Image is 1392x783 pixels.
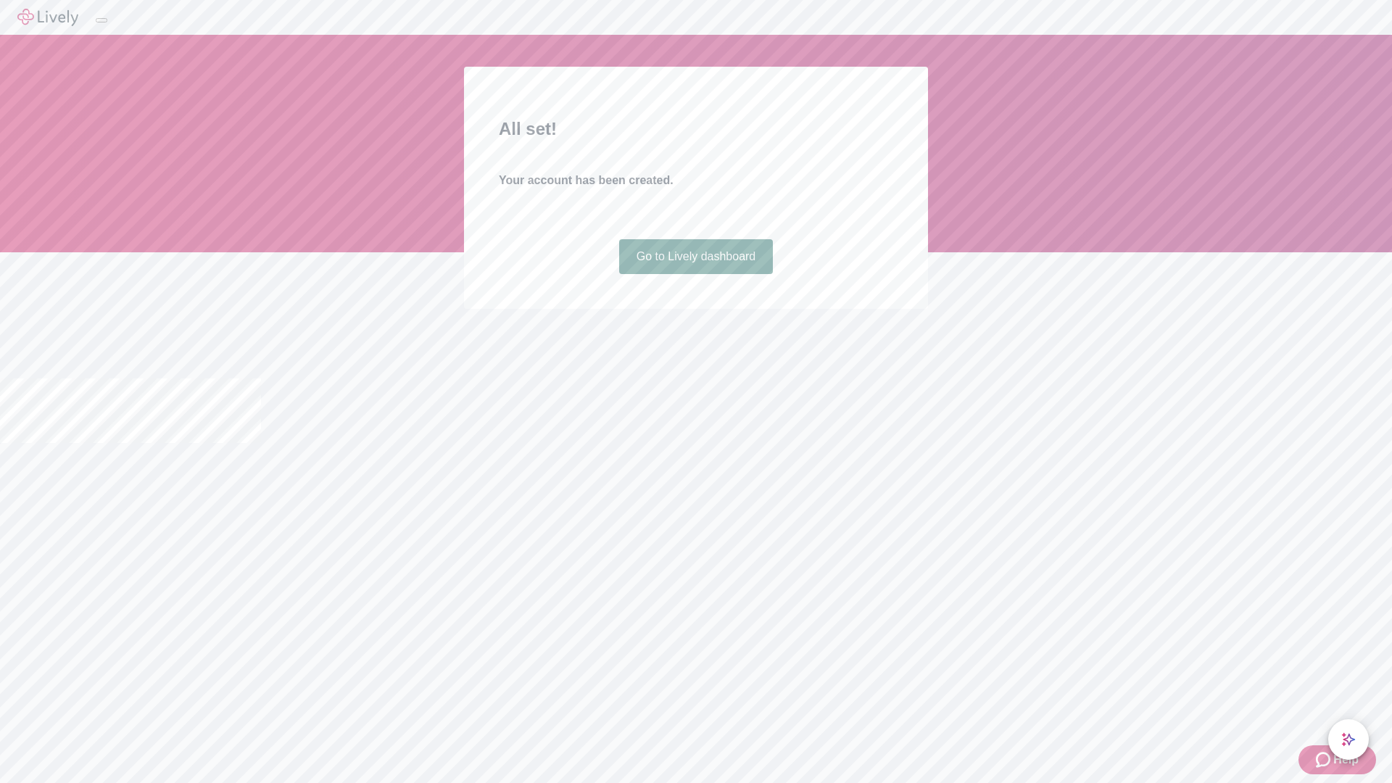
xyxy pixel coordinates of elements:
[1328,719,1369,760] button: chat
[96,18,107,22] button: Log out
[17,9,78,26] img: Lively
[1341,732,1356,747] svg: Lively AI Assistant
[619,239,774,274] a: Go to Lively dashboard
[499,116,893,142] h2: All set!
[499,172,893,189] h4: Your account has been created.
[1316,751,1333,768] svg: Zendesk support icon
[1333,751,1359,768] span: Help
[1298,745,1376,774] button: Zendesk support iconHelp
